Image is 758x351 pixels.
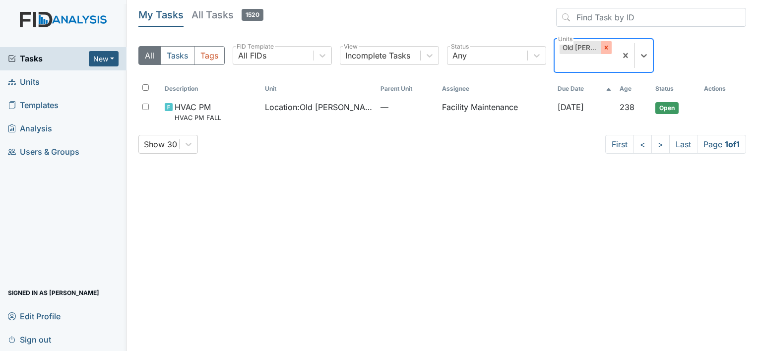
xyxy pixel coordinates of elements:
[238,50,266,61] div: All FIDs
[380,101,434,113] span: —
[8,144,79,160] span: Users & Groups
[138,46,225,65] div: Type filter
[191,8,263,22] h5: All Tasks
[261,80,377,97] th: Toggle SortBy
[138,46,161,65] button: All
[438,80,554,97] th: Assignee
[345,50,410,61] div: Incomplete Tasks
[651,135,670,154] a: >
[669,135,697,154] a: Last
[142,84,149,91] input: Toggle All Rows Selected
[8,285,99,300] span: Signed in as [PERSON_NAME]
[160,46,194,65] button: Tasks
[616,80,651,97] th: Toggle SortBy
[242,9,263,21] span: 1520
[725,139,740,149] strong: 1 of 1
[560,41,601,54] div: Old [PERSON_NAME].
[452,50,467,61] div: Any
[175,113,221,122] small: HVAC PM FALL
[144,138,177,150] div: Show 30
[175,101,221,122] span: HVAC PM HVAC PM FALL
[8,98,59,113] span: Templates
[194,46,225,65] button: Tags
[377,80,438,97] th: Toggle SortBy
[138,8,184,22] h5: My Tasks
[620,102,634,112] span: 238
[8,121,52,136] span: Analysis
[8,53,89,64] a: Tasks
[554,80,616,97] th: Toggle SortBy
[605,135,634,154] a: First
[8,332,51,347] span: Sign out
[651,80,700,97] th: Toggle SortBy
[8,74,40,90] span: Units
[605,135,746,154] nav: task-pagination
[8,308,61,324] span: Edit Profile
[558,102,584,112] span: [DATE]
[655,102,679,114] span: Open
[697,135,746,154] span: Page
[438,97,554,126] td: Facility Maintenance
[556,8,746,27] input: Find Task by ID
[161,80,261,97] th: Toggle SortBy
[700,80,746,97] th: Actions
[633,135,652,154] a: <
[89,51,119,66] button: New
[265,101,373,113] span: Location : Old [PERSON_NAME].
